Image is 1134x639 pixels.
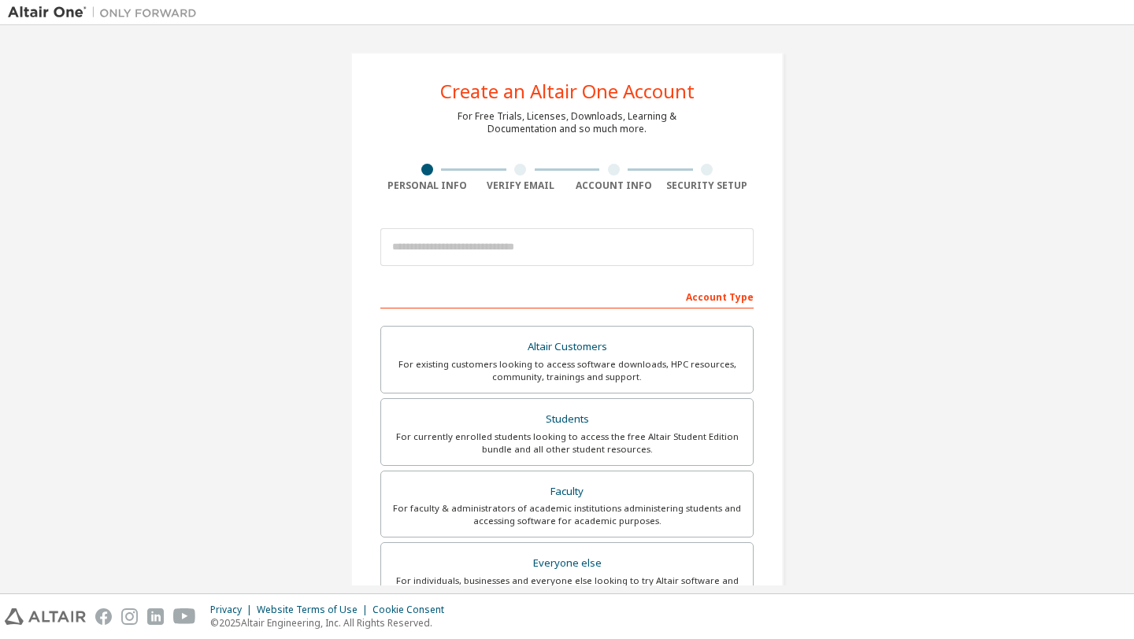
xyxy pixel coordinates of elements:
[661,179,754,192] div: Security Setup
[567,179,661,192] div: Account Info
[95,608,112,625] img: facebook.svg
[121,608,138,625] img: instagram.svg
[8,5,205,20] img: Altair One
[173,608,196,625] img: youtube.svg
[147,608,164,625] img: linkedin.svg
[474,179,568,192] div: Verify Email
[210,616,454,630] p: © 2025 Altair Engineering, Inc. All Rights Reserved.
[391,502,743,527] div: For faculty & administrators of academic institutions administering students and accessing softwa...
[380,179,474,192] div: Personal Info
[391,358,743,383] div: For existing customers looking to access software downloads, HPC resources, community, trainings ...
[372,604,454,616] div: Cookie Consent
[380,283,754,308] div: Account Type
[440,82,695,101] div: Create an Altair One Account
[257,604,372,616] div: Website Terms of Use
[391,552,743,574] div: Everyone else
[391,481,743,503] div: Faculty
[210,604,257,616] div: Privacy
[391,336,743,358] div: Altair Customers
[391,408,743,430] div: Students
[458,110,676,135] div: For Free Trials, Licenses, Downloads, Learning & Documentation and so much more.
[391,574,743,600] div: For individuals, businesses and everyone else looking to try Altair software and explore our prod...
[391,430,743,456] div: For currently enrolled students looking to access the free Altair Student Edition bundle and all ...
[5,608,86,625] img: altair_logo.svg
